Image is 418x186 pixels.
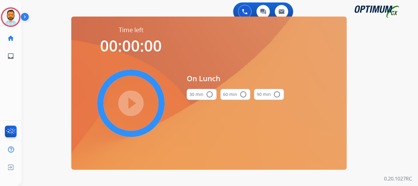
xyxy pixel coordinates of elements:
[273,91,281,98] mat-icon: radio_button_unchecked
[7,35,14,42] mat-icon: home
[187,73,284,84] span: On Lunch
[384,175,412,182] p: 0.20.1027RC
[100,35,162,56] span: 00:00:00
[2,9,19,26] img: avatar
[119,26,144,34] span: Time left
[220,89,250,100] button: 60 min
[206,91,213,98] mat-icon: radio_button_unchecked
[7,52,14,60] mat-icon: inbox
[240,91,247,98] mat-icon: radio_button_unchecked
[187,89,217,100] button: 30 min
[254,89,284,100] button: 90 min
